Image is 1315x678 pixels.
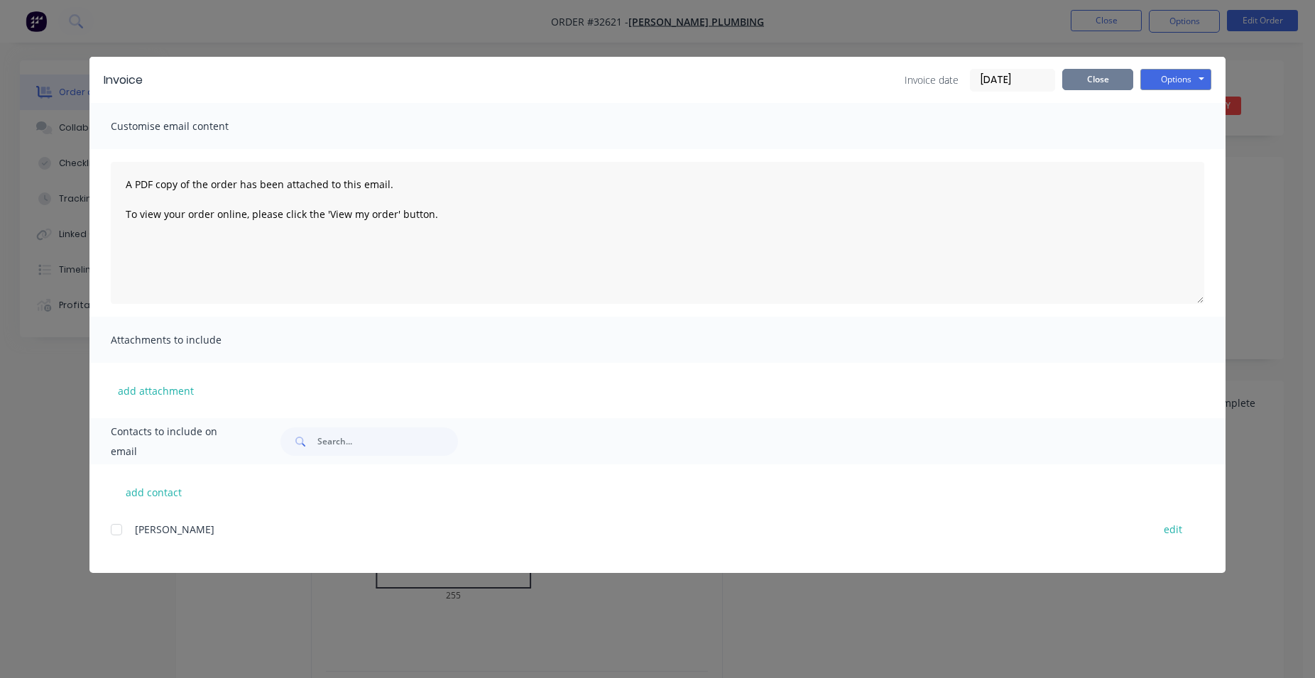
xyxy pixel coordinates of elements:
[1140,69,1211,90] button: Options
[111,422,245,461] span: Contacts to include on email
[111,380,201,401] button: add attachment
[1155,520,1191,539] button: edit
[111,330,267,350] span: Attachments to include
[135,523,214,536] span: [PERSON_NAME]
[111,116,267,136] span: Customise email content
[905,72,959,87] span: Invoice date
[111,481,196,503] button: add contact
[111,162,1204,304] textarea: A PDF copy of the order has been attached to this email. To view your order online, please click ...
[317,427,458,456] input: Search...
[1062,69,1133,90] button: Close
[104,72,143,89] div: Invoice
